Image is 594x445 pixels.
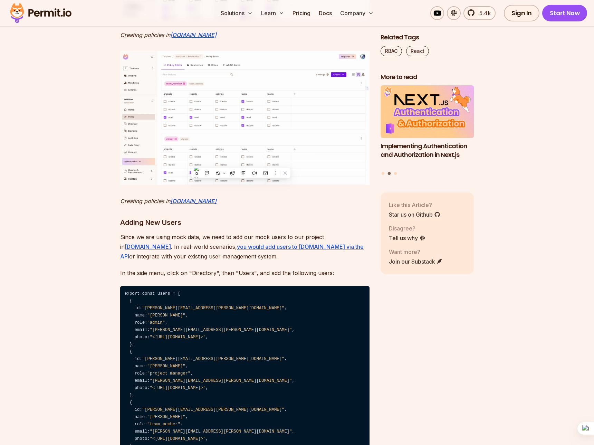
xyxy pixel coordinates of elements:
[120,217,370,228] h3: Adding New Users
[381,33,474,42] h2: Related Tags
[316,6,335,20] a: Docs
[120,268,370,278] p: In the side menu, click on "Directory", then "Users", and add the following users:
[218,6,256,20] button: Solutions
[337,6,376,20] button: Company
[147,422,180,427] span: "team_member"
[542,5,587,21] a: Start Now
[120,243,364,260] a: you would add users to [DOMAIN_NAME] via the API
[150,328,292,332] span: "[PERSON_NAME][EMAIL_ADDRESS][PERSON_NAME][DOMAIN_NAME]"
[389,234,425,242] a: Tell us why
[150,436,206,441] span: "<[URL][DOMAIN_NAME]>"
[381,86,474,168] a: Implementing Authentication and Authorization in Next.jsImplementing Authentication and Authoriza...
[388,172,391,175] button: Go to slide 2
[7,1,75,25] img: Permit logo
[394,172,397,175] button: Go to slide 3
[147,364,185,369] span: "[PERSON_NAME]"
[150,378,292,383] span: "[PERSON_NAME][EMAIL_ADDRESS][PERSON_NAME][DOMAIN_NAME]"
[125,243,171,250] a: [DOMAIN_NAME]
[381,86,474,138] img: Implementing Authentication and Authorization in Next.js
[147,313,185,318] span: "[PERSON_NAME]"
[389,257,443,266] a: Join our Substack
[120,51,370,185] img: image.png
[147,320,165,325] span: "admin"
[381,73,474,82] h2: More to read
[389,224,425,233] p: Disagree?
[142,407,285,412] span: "[PERSON_NAME][EMAIL_ADDRESS][PERSON_NAME][DOMAIN_NAME]"
[258,6,287,20] button: Learn
[381,46,402,56] a: RBAC
[120,31,170,38] em: Creating policies in
[381,142,474,159] h3: Implementing Authentication and Authorization in Next.js
[150,335,206,340] span: "<[URL][DOMAIN_NAME]>"
[389,210,440,219] a: Star us on Github
[406,46,429,56] a: React
[389,201,440,209] p: Like this Article?
[290,6,313,20] a: Pricing
[463,6,496,20] a: 5.4k
[382,172,384,175] button: Go to slide 1
[150,386,206,390] span: "<[URL][DOMAIN_NAME]>"
[381,86,474,176] div: Posts
[147,415,185,419] span: "[PERSON_NAME]"
[147,371,190,376] span: "project_manager"
[142,357,285,361] span: "[PERSON_NAME][EMAIL_ADDRESS][PERSON_NAME][DOMAIN_NAME]"
[142,306,285,311] span: "[PERSON_NAME][EMAIL_ADDRESS][PERSON_NAME][DOMAIN_NAME]"
[381,86,474,168] li: 2 of 3
[170,198,217,205] a: [DOMAIN_NAME]
[120,198,170,205] em: Creating policies in
[150,429,292,434] span: "[PERSON_NAME][EMAIL_ADDRESS][PERSON_NAME][DOMAIN_NAME]"
[504,5,539,21] a: Sign In
[170,31,217,38] a: [DOMAIN_NAME]
[475,9,491,17] span: 5.4k
[120,232,370,261] p: Since we are using mock data, we need to add our mock users to our project in . In real-world sce...
[389,248,443,256] p: Want more?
